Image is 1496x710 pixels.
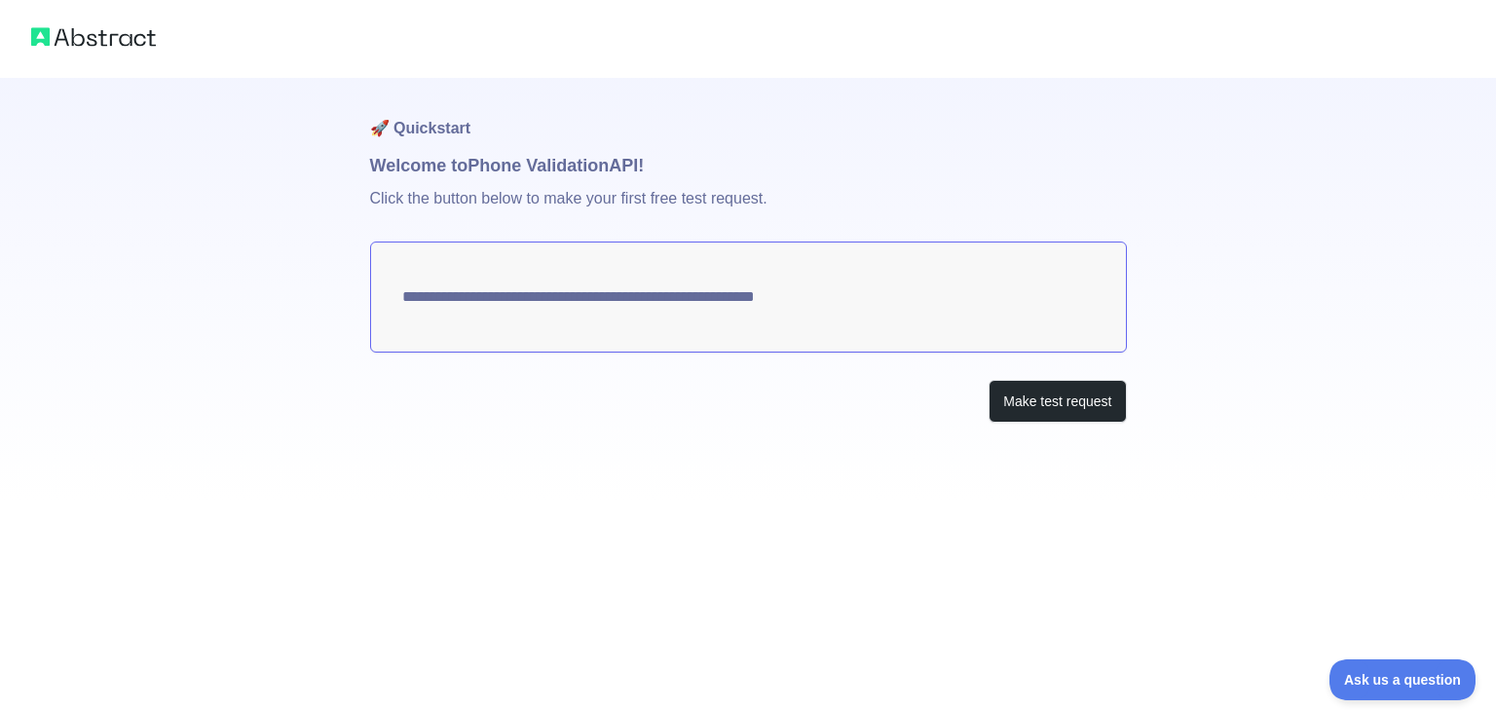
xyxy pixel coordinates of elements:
[370,78,1127,152] h1: 🚀 Quickstart
[370,152,1127,179] h1: Welcome to Phone Validation API!
[370,179,1127,242] p: Click the button below to make your first free test request.
[989,380,1126,424] button: Make test request
[31,23,156,51] img: Abstract logo
[1329,659,1477,700] iframe: Toggle Customer Support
